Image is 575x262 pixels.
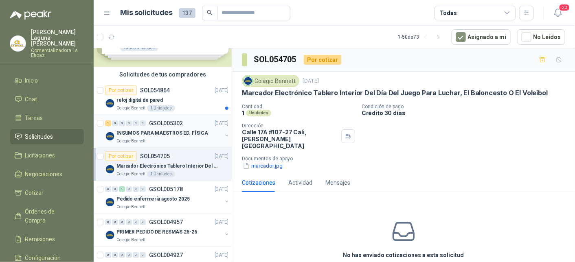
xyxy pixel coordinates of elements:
p: [DATE] [215,218,228,226]
img: Logo peakr [10,10,51,20]
div: 0 [140,219,146,225]
div: 0 [140,186,146,192]
span: Licitaciones [25,151,55,160]
span: Cotizar [25,188,44,197]
div: 0 [126,186,132,192]
div: 1 [119,186,125,192]
div: Por cotizar [105,85,137,95]
div: 1 - 50 de 73 [398,31,445,44]
div: 0 [133,186,139,192]
p: Cantidad [242,104,355,109]
p: [DATE] [215,120,228,127]
div: 0 [126,252,132,258]
p: Marcador Electrónico Tablero Interior Del Día Del Juego Para Luchar, El Baloncesto O El Voleibol [116,162,218,170]
a: Por cotizarSOL054705[DATE] Company LogoMarcador Electrónico Tablero Interior Del Día Del Juego Pa... [94,148,232,181]
a: Inicio [10,73,84,88]
p: Colegio Bennett [116,105,145,111]
div: 1 [105,120,111,126]
button: marcador.jpg [242,162,283,170]
div: 0 [133,219,139,225]
span: 20 [559,4,570,11]
a: Por cotizarSOL054864[DATE] Company Logoreloj digital de paredColegio Bennett1 Unidades [94,82,232,115]
span: Órdenes de Compra [25,207,76,225]
span: Negociaciones [25,170,63,179]
div: Mensajes [325,178,350,187]
div: 0 [119,120,125,126]
p: Dirección [242,123,338,129]
div: Unidades [246,110,271,116]
p: reloj digital de pared [116,96,163,104]
p: Comercializadora La Eficaz [31,48,84,58]
a: Órdenes de Compra [10,204,84,228]
img: Company Logo [105,164,115,174]
p: INSUMOS PARA MAESTROS ED. FÍSICA [116,129,208,137]
div: 0 [112,120,118,126]
img: Company Logo [244,76,252,85]
div: 1 Unidades [147,171,175,177]
h1: Mis solicitudes [121,7,173,19]
img: Company Logo [105,197,115,207]
p: Pedido enfermería agosto 2025 [116,195,190,203]
div: 0 [105,252,111,258]
button: 20 [551,6,565,20]
img: Company Logo [10,36,26,51]
p: [DATE] [303,77,319,85]
p: Colegio Bennett [116,237,145,243]
div: 0 [140,252,146,258]
div: 0 [133,252,139,258]
a: Negociaciones [10,166,84,182]
span: Remisiones [25,235,55,244]
p: Colegio Bennett [116,138,145,144]
p: GSOL004927 [149,252,183,258]
div: 0 [126,219,132,225]
img: Company Logo [105,98,115,108]
span: Inicio [25,76,38,85]
button: Asignado a mi [452,29,511,45]
p: GSOL004957 [149,219,183,225]
a: Cotizar [10,185,84,201]
a: 1 0 0 0 0 0 GSOL005302[DATE] Company LogoINSUMOS PARA MAESTROS ED. FÍSICAColegio Bennett [105,118,230,144]
div: Por cotizar [105,151,137,161]
p: Colegio Bennett [116,171,145,177]
p: 1 [242,109,244,116]
div: 0 [119,219,125,225]
a: Solicitudes [10,129,84,144]
div: Colegio Bennett [242,75,299,87]
h3: No has enviado cotizaciones a esta solicitud [343,251,464,260]
a: Tareas [10,110,84,126]
button: No Leídos [517,29,565,45]
p: Condición de pago [362,104,572,109]
span: Tareas [25,114,43,122]
p: Marcador Electrónico Tablero Interior Del Día Del Juego Para Luchar, El Baloncesto O El Voleibol [242,89,548,97]
p: GSOL005178 [149,186,183,192]
p: [DATE] [215,186,228,193]
p: [PERSON_NAME] Laguna [PERSON_NAME] [31,29,84,46]
a: Chat [10,92,84,107]
p: SOL054864 [140,87,170,93]
span: search [207,10,213,15]
div: 0 [112,186,118,192]
div: Cotizaciones [242,178,275,187]
img: Company Logo [105,131,115,141]
div: 0 [126,120,132,126]
a: Licitaciones [10,148,84,163]
div: 0 [105,219,111,225]
p: Calle 17A #107-27 Cali , [PERSON_NAME][GEOGRAPHIC_DATA] [242,129,338,149]
div: 1 Unidades [147,105,175,111]
div: Solicitudes de tus compradores [94,67,232,82]
div: 0 [112,219,118,225]
div: 0 [105,186,111,192]
span: 137 [179,8,195,18]
span: Chat [25,95,37,104]
p: [DATE] [215,153,228,160]
p: GSOL005302 [149,120,183,126]
div: Por cotizar [304,55,341,65]
div: 0 [140,120,146,126]
p: [DATE] [215,251,228,259]
h3: SOL054705 [254,53,297,66]
p: Colegio Bennett [116,204,145,210]
div: Actividad [288,178,312,187]
div: Todas [440,9,457,17]
p: PRIMER PEDIDO DE RESMAS 25-26 [116,228,197,236]
div: 0 [133,120,139,126]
